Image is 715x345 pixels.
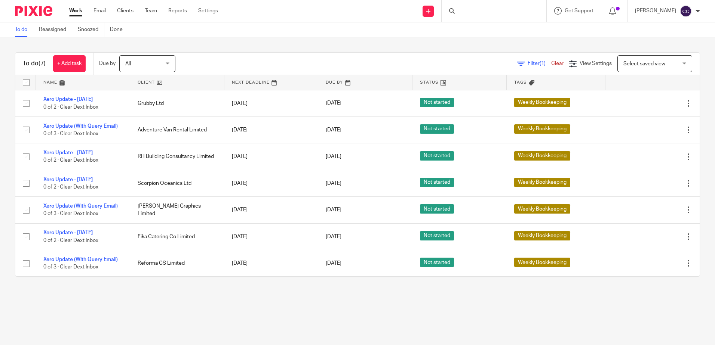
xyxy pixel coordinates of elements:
span: Get Support [565,8,593,13]
a: Xero Update (With Query Email) [43,257,118,262]
img: Pixie [15,6,52,16]
span: 0 of 3 · Clear Dext Inbox [43,264,98,270]
span: Weekly Bookkeeping [514,258,570,267]
td: Adventure Van Rental Limited [130,116,224,143]
span: Not started [420,178,454,187]
span: [DATE] [326,101,341,106]
td: [DATE] [224,197,319,223]
span: 0 of 3 · Clear Dext Inbox [43,131,98,136]
td: [DATE] [224,250,319,277]
a: To do [15,22,33,37]
span: Tags [514,80,527,84]
span: View Settings [580,61,612,66]
h1: To do [23,60,46,68]
a: Clients [117,7,134,15]
a: Xero Update (With Query Email) [43,124,118,129]
td: [DATE] [224,143,319,170]
a: Email [93,7,106,15]
a: Done [110,22,128,37]
span: 0 of 2 · Clear Dext Inbox [43,158,98,163]
td: RH Building Consultancy Limited [130,143,224,170]
td: Fika Catering Co Limited [130,223,224,250]
span: Not started [420,231,454,240]
span: [DATE] [326,154,341,159]
td: Grubby Ltd [130,90,224,116]
span: Filter [528,61,551,66]
p: [PERSON_NAME] [635,7,676,15]
p: Due by [99,60,116,67]
span: 0 of 2 · Clear Dext Inbox [43,238,98,243]
img: svg%3E [680,5,692,17]
span: Weekly Bookkeeping [514,98,570,107]
td: [DATE] [224,116,319,143]
td: [DATE] [224,90,319,116]
a: Xero Update - [DATE] [43,97,93,102]
a: Settings [198,7,218,15]
span: 0 of 3 · Clear Dext Inbox [43,211,98,217]
a: Reports [168,7,187,15]
span: (7) [39,60,46,66]
span: 0 of 2 · Clear Dext Inbox [43,105,98,110]
span: Not started [420,258,454,267]
a: Xero Update - [DATE] [43,230,93,235]
a: Team [145,7,157,15]
a: Xero Update - [DATE] [43,177,93,182]
span: Weekly Bookkeeping [514,151,570,161]
span: [DATE] [326,234,341,239]
span: Weekly Bookkeeping [514,231,570,240]
span: 0 of 2 · Clear Dext Inbox [43,184,98,190]
td: [DATE] [224,170,319,196]
span: Weekly Bookkeeping [514,124,570,134]
span: Weekly Bookkeeping [514,178,570,187]
span: All [125,61,131,66]
a: Xero Update (With Query Email) [43,203,118,209]
td: Scorpion Oceanics Ltd [130,170,224,196]
a: Xero Update - [DATE] [43,150,93,155]
a: + Add task [53,55,86,72]
a: Work [69,7,82,15]
span: Select saved view [623,61,665,66]
span: Not started [420,151,454,161]
span: Not started [420,204,454,214]
span: [DATE] [326,261,341,266]
a: Clear [551,61,564,66]
a: Reassigned [39,22,72,37]
td: [DATE] [224,223,319,250]
span: Not started [420,98,454,107]
td: [PERSON_NAME] Graphics Limited [130,197,224,223]
td: Reforma CS Limited [130,250,224,277]
a: Snoozed [78,22,104,37]
span: [DATE] [326,127,341,133]
span: [DATE] [326,181,341,186]
span: Not started [420,124,454,134]
span: (1) [540,61,546,66]
span: Weekly Bookkeeping [514,204,570,214]
span: [DATE] [326,207,341,212]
